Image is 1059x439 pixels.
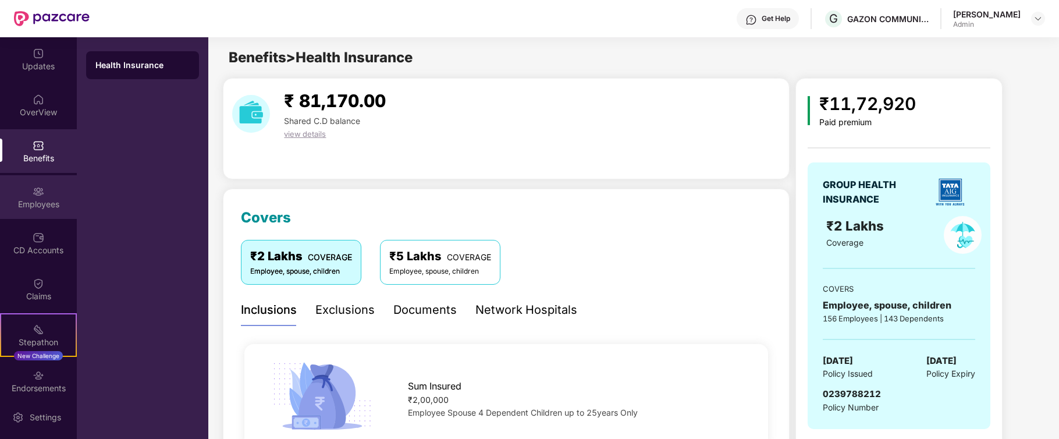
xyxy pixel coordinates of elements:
[475,301,577,319] div: Network Hospitals
[823,367,873,380] span: Policy Issued
[26,412,65,423] div: Settings
[33,232,44,243] img: svg+xml;base64,PHN2ZyBpZD0iQ0RfQWNjb3VudHMiIGRhdGEtbmFtZT0iQ0QgQWNjb3VudHMiIHhtbG5zPSJodHRwOi8vd3...
[389,247,491,265] div: ₹5 Lakhs
[823,402,879,412] span: Policy Number
[284,129,326,139] span: view details
[826,218,887,233] span: ₹2 Lakhs
[408,394,744,406] div: ₹2,00,000
[33,186,44,197] img: svg+xml;base64,PHN2ZyBpZD0iRW1wbG95ZWVzIiB4bWxucz0iaHR0cDovL3d3dy53My5vcmcvMjAwMC9zdmciIHdpZHRoPS...
[33,278,44,289] img: svg+xml;base64,PHN2ZyBpZD0iQ2xhaW0iIHhtbG5zPSJodHRwOi8vd3d3LnczLm9yZy8yMDAwL3N2ZyIgd2lkdGg9IjIwIi...
[762,14,790,23] div: Get Help
[12,412,24,423] img: svg+xml;base64,PHN2ZyBpZD0iU2V0dGluZy0yMHgyMCIgeG1sbnM9Imh0dHA6Ly93d3cudzMub3JnLzIwMDAvc3ZnIiB3aW...
[408,408,638,417] span: Employee Spouse 4 Dependent Children up to 25years Only
[808,96,811,125] img: icon
[14,11,90,26] img: New Pazcare Logo
[745,14,757,26] img: svg+xml;base64,PHN2ZyBpZD0iSGVscC0zMngzMiIgeG1sbnM9Imh0dHA6Ly93d3cudzMub3JnLzIwMDAvc3ZnIiB3aWR0aD...
[393,301,457,319] div: Documents
[823,298,975,313] div: Employee, spouse, children
[944,216,982,254] img: policyIcon
[229,49,413,66] span: Benefits > Health Insurance
[241,301,297,319] div: Inclusions
[308,252,352,262] span: COVERAGE
[847,13,929,24] div: GAZON COMMUNICATIONS INDIA LIMITED
[447,252,491,262] span: COVERAGE
[389,266,491,277] div: Employee, spouse, children
[408,379,461,394] span: Sum Insured
[284,90,386,111] span: ₹ 81,170.00
[1033,14,1043,23] img: svg+xml;base64,PHN2ZyBpZD0iRHJvcGRvd24tMzJ4MzIiIHhtbG5zPSJodHRwOi8vd3d3LnczLm9yZy8yMDAwL3N2ZyIgd2...
[953,20,1021,29] div: Admin
[250,247,352,265] div: ₹2 Lakhs
[33,140,44,151] img: svg+xml;base64,PHN2ZyBpZD0iQmVuZWZpdHMiIHhtbG5zPSJodHRwOi8vd3d3LnczLm9yZy8yMDAwL3N2ZyIgd2lkdGg9Ij...
[33,48,44,59] img: svg+xml;base64,PHN2ZyBpZD0iVXBkYXRlZCIgeG1sbnM9Imh0dHA6Ly93d3cudzMub3JnLzIwMDAvc3ZnIiB3aWR0aD0iMj...
[819,118,916,128] div: Paid premium
[1,337,76,348] div: Stepathon
[33,324,44,335] img: svg+xml;base64,PHN2ZyB4bWxucz0iaHR0cDovL3d3dy53My5vcmcvMjAwMC9zdmciIHdpZHRoPSIyMSIgaGVpZ2h0PSIyMC...
[823,283,975,295] div: COVERS
[829,12,838,26] span: G
[250,266,352,277] div: Employee, spouse, children
[284,116,360,126] span: Shared C.D balance
[33,94,44,105] img: svg+xml;base64,PHN2ZyBpZD0iSG9tZSIgeG1sbnM9Imh0dHA6Ly93d3cudzMub3JnLzIwMDAvc3ZnIiB3aWR0aD0iMjAiIG...
[823,354,853,368] span: [DATE]
[33,370,44,381] img: svg+xml;base64,PHN2ZyBpZD0iRW5kb3JzZW1lbnRzIiB4bWxucz0iaHR0cDovL3d3dy53My5vcmcvMjAwMC9zdmciIHdpZH...
[926,354,957,368] span: [DATE]
[953,9,1021,20] div: [PERSON_NAME]
[819,90,916,118] div: ₹11,72,920
[268,359,376,434] img: icon
[823,388,881,399] span: 0239788212
[232,95,270,133] img: download
[241,209,291,226] span: Covers
[14,351,63,360] div: New Challenge
[95,59,190,71] div: Health Insurance
[926,367,975,380] span: Policy Expiry
[930,172,971,213] img: insurerLogo
[826,238,863,247] span: Coverage
[823,313,975,324] div: 156 Employees | 143 Dependents
[315,301,375,319] div: Exclusions
[823,178,925,207] div: GROUP HEALTH INSURANCE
